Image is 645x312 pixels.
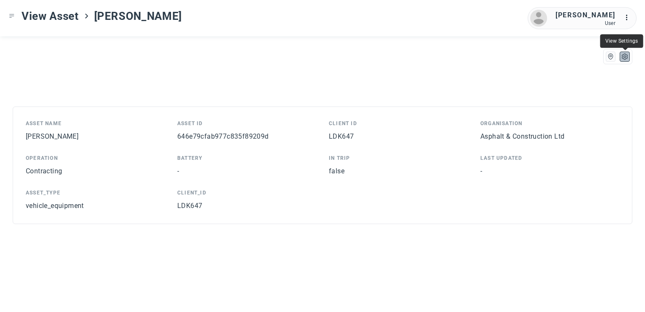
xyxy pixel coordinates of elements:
[177,202,202,210] span: LDK647
[26,120,165,127] div: Asset Name
[480,120,619,127] div: Organisation
[480,167,482,175] span: -
[624,13,634,23] div: :
[621,53,629,60] div: List
[556,20,615,26] div: User
[26,154,165,162] div: Operation
[9,13,15,19] div: Toggle Menu
[329,167,344,175] span: false
[26,189,165,197] div: asset_type
[329,120,468,127] div: Client ID
[624,13,634,24] div: :
[556,10,615,20] div: [PERSON_NAME]
[26,167,62,175] span: Contracting
[480,154,619,162] div: Last Updated
[329,132,354,140] span: LDK647
[607,53,615,60] div: Map
[480,132,564,140] span: Asphalt & Construction Ltd
[177,189,316,197] div: client_id
[26,202,84,210] span: vehicle_equipment
[94,8,182,24] span: [PERSON_NAME]
[177,167,179,175] span: -
[605,38,638,44] span: View Settings
[329,154,468,162] div: In Trip
[177,120,316,127] div: Asset ID
[83,13,90,19] div: >
[624,14,633,21] tspan: ...
[21,80,74,90] div: Status: Unknown
[530,10,547,27] img: avatar.png
[22,8,79,24] span: View Asset
[177,132,269,140] span: 646e79cfab977c835f89209d
[26,132,79,140] span: [PERSON_NAME]
[177,154,316,162] div: Battery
